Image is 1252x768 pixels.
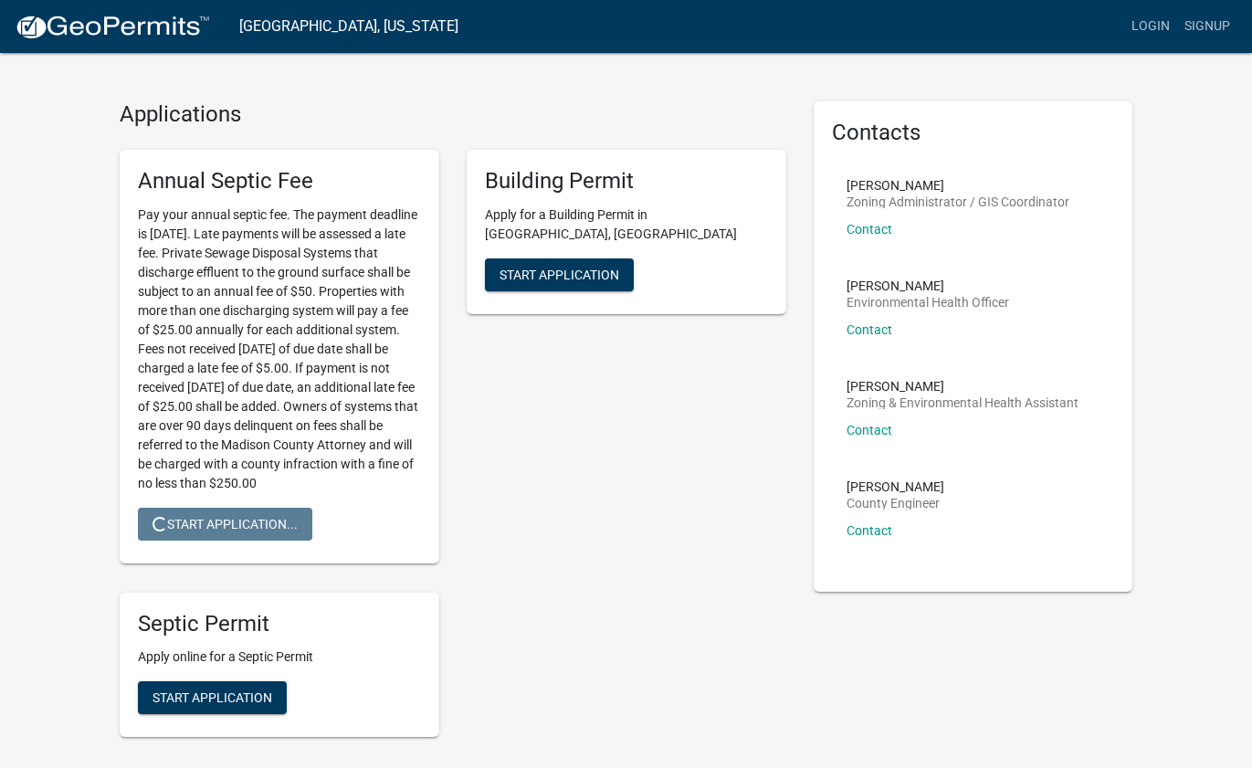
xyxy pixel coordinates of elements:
[138,611,421,637] h5: Septic Permit
[138,508,312,541] button: Start Application...
[847,380,1078,393] p: [PERSON_NAME]
[138,205,421,493] p: Pay your annual septic fee. The payment deadline is [DATE]. Late payments will be assessed a late...
[500,267,619,281] span: Start Application
[1177,9,1237,44] a: Signup
[485,205,768,244] p: Apply for a Building Permit in [GEOGRAPHIC_DATA], [GEOGRAPHIC_DATA]
[1124,9,1177,44] a: Login
[847,497,944,510] p: County Engineer
[832,120,1115,146] h5: Contacts
[239,11,458,42] a: [GEOGRAPHIC_DATA], [US_STATE]
[153,516,298,531] span: Start Application...
[847,396,1078,409] p: Zoning & Environmental Health Assistant
[847,195,1069,208] p: Zoning Administrator / GIS Coordinator
[485,258,634,291] button: Start Application
[120,101,786,752] wm-workflow-list-section: Applications
[847,179,1069,192] p: [PERSON_NAME]
[847,523,892,538] a: Contact
[153,690,272,705] span: Start Application
[485,168,768,195] h5: Building Permit
[847,222,892,237] a: Contact
[120,101,786,128] h4: Applications
[847,296,1009,309] p: Environmental Health Officer
[138,168,421,195] h5: Annual Septic Fee
[847,322,892,337] a: Contact
[847,423,892,437] a: Contact
[847,279,1009,292] p: [PERSON_NAME]
[138,681,287,714] button: Start Application
[847,480,944,493] p: [PERSON_NAME]
[138,647,421,667] p: Apply online for a Septic Permit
